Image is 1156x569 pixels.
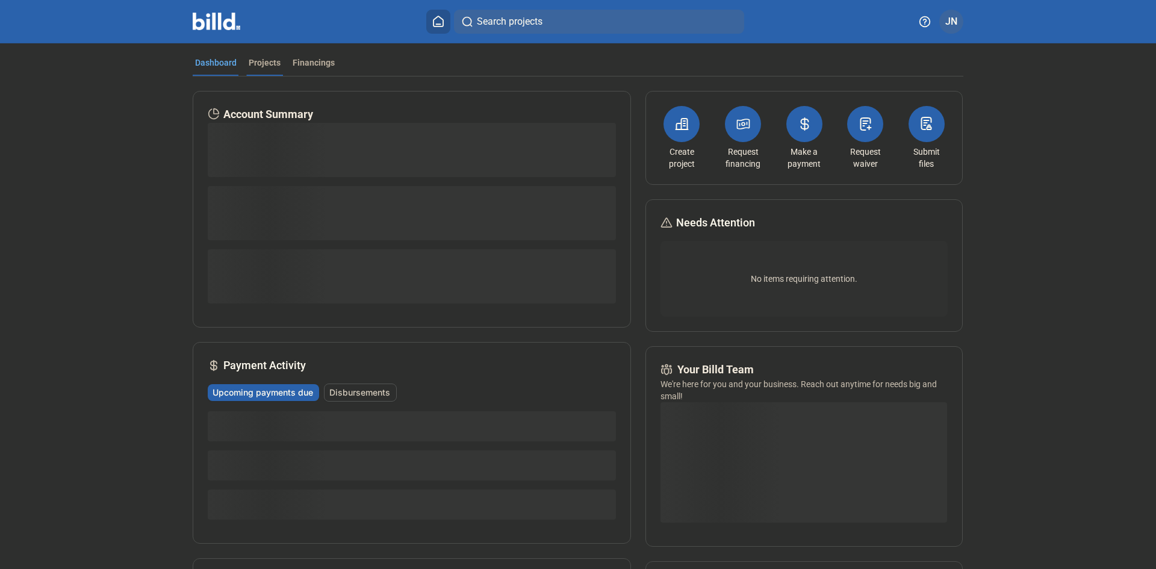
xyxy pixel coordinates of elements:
[677,361,754,378] span: Your Billd Team
[906,146,948,170] a: Submit files
[208,186,616,240] div: loading
[249,57,281,69] div: Projects
[213,387,313,399] span: Upcoming payments due
[676,214,755,231] span: Needs Attention
[208,123,616,177] div: loading
[329,387,390,399] span: Disbursements
[844,146,886,170] a: Request waiver
[195,57,237,69] div: Dashboard
[939,10,963,34] button: JN
[660,146,703,170] a: Create project
[454,10,744,34] button: Search projects
[324,384,397,402] button: Disbursements
[477,14,542,29] span: Search projects
[193,13,240,30] img: Billd Company Logo
[208,490,616,520] div: loading
[208,384,319,401] button: Upcoming payments due
[660,402,947,523] div: loading
[783,146,825,170] a: Make a payment
[223,357,306,374] span: Payment Activity
[945,14,957,29] span: JN
[722,146,764,170] a: Request financing
[293,57,335,69] div: Financings
[660,379,937,401] span: We're here for you and your business. Reach out anytime for needs big and small!
[665,273,942,285] span: No items requiring attention.
[208,450,616,480] div: loading
[208,249,616,303] div: loading
[208,411,616,441] div: loading
[223,106,313,123] span: Account Summary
